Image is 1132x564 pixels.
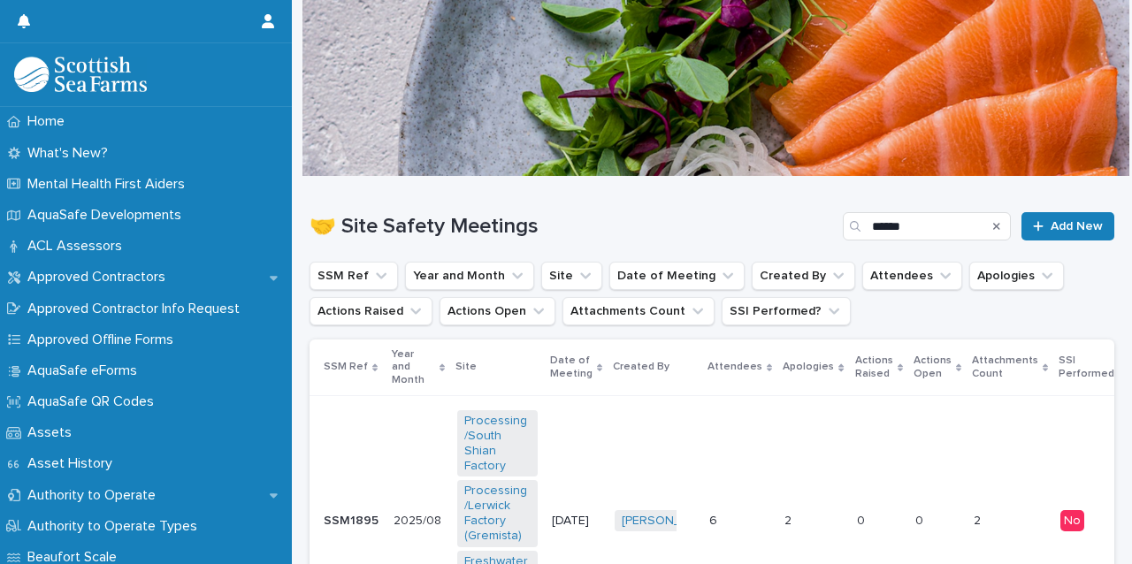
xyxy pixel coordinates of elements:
p: 2 [974,510,984,529]
button: SSI Performed? [722,297,851,325]
input: Search [843,212,1011,240]
button: Created By [752,262,855,290]
p: Approved Contractors [20,269,180,286]
p: Approved Offline Forms [20,332,187,348]
button: SSM Ref [310,262,398,290]
p: 6 [709,510,721,529]
button: Site [541,262,602,290]
p: Asset History [20,455,126,472]
p: SSM Ref [324,357,368,377]
button: Actions Open [440,297,555,325]
p: Apologies [783,357,834,377]
p: Created By [613,357,669,377]
img: bPIBxiqnSb2ggTQWdOVV [14,57,147,92]
button: Attachments Count [562,297,715,325]
button: Date of Meeting [609,262,745,290]
a: [PERSON_NAME] [622,514,718,529]
p: Home [20,113,79,130]
span: Add New [1051,220,1103,232]
p: AquaSafe eForms [20,362,151,379]
div: No [1060,510,1084,532]
button: Year and Month [405,262,534,290]
p: AquaSafe QR Codes [20,393,168,410]
p: Year and Month [392,345,435,390]
p: Approved Contractor Info Request [20,301,254,317]
p: Actions Raised [855,351,893,384]
p: 2 [784,510,795,529]
p: Attachments Count [972,351,1038,384]
p: Authority to Operate [20,487,170,504]
p: Actions Open [914,351,952,384]
p: SSI Performed? [1059,351,1120,384]
p: Assets [20,424,86,441]
p: AquaSafe Developments [20,207,195,224]
p: Mental Health First Aiders [20,176,199,193]
a: Add New [1021,212,1114,240]
p: Date of Meeting [550,351,593,384]
p: 2025/08 [394,510,445,529]
a: Processing/Lerwick Factory (Gremista) [464,484,531,543]
p: SSM1895 [324,510,382,529]
p: Attendees [707,357,762,377]
h1: 🤝 Site Safety Meetings [310,214,836,240]
a: Processing/South Shian Factory [464,414,531,473]
p: ACL Assessors [20,238,136,255]
p: 0 [915,510,927,529]
p: 0 [857,510,868,529]
p: [DATE] [552,514,600,529]
button: Attendees [862,262,962,290]
p: Site [455,357,477,377]
p: What's New? [20,145,122,162]
button: Actions Raised [310,297,432,325]
p: Authority to Operate Types [20,518,211,535]
button: Apologies [969,262,1064,290]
